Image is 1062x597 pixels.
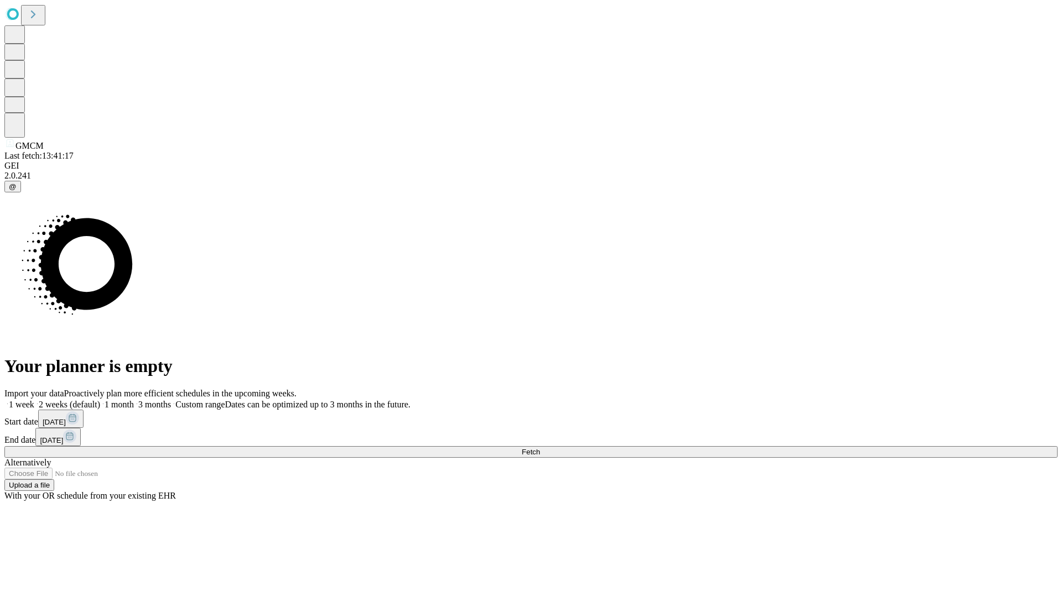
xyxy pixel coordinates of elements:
[4,458,51,467] span: Alternatively
[225,400,410,409] span: Dates can be optimized up to 3 months in the future.
[9,182,17,191] span: @
[9,400,34,409] span: 1 week
[175,400,225,409] span: Custom range
[4,389,64,398] span: Import your data
[4,171,1058,181] div: 2.0.241
[4,428,1058,446] div: End date
[43,418,66,426] span: [DATE]
[39,400,100,409] span: 2 weeks (default)
[4,161,1058,171] div: GEI
[64,389,296,398] span: Proactively plan more efficient schedules in the upcoming weeks.
[4,479,54,491] button: Upload a file
[4,410,1058,428] div: Start date
[138,400,171,409] span: 3 months
[4,446,1058,458] button: Fetch
[38,410,84,428] button: [DATE]
[40,436,63,444] span: [DATE]
[35,428,81,446] button: [DATE]
[4,181,21,192] button: @
[4,151,74,160] span: Last fetch: 13:41:17
[522,448,540,456] span: Fetch
[15,141,44,150] span: GMCM
[4,491,176,500] span: With your OR schedule from your existing EHR
[4,356,1058,376] h1: Your planner is empty
[105,400,134,409] span: 1 month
